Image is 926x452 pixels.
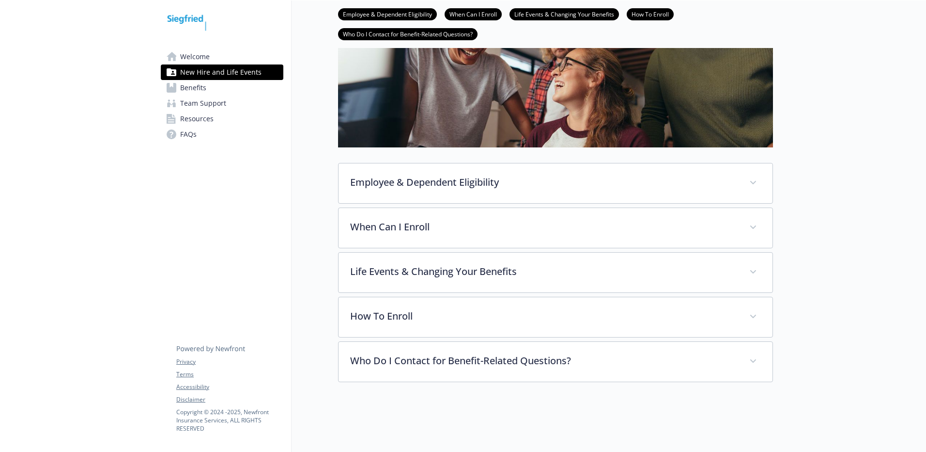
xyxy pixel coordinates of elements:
[338,9,437,18] a: Employee & Dependent Eligibility
[161,96,283,111] a: Team Support
[176,408,283,433] p: Copyright © 2024 - 2025 , Newfront Insurance Services, ALL RIGHTS RESERVED
[339,297,772,337] div: How To Enroll
[350,264,738,279] p: Life Events & Changing Your Benefits
[161,111,283,127] a: Resources
[350,220,738,234] p: When Can I Enroll
[180,49,210,65] span: Welcome
[176,370,283,379] a: Terms
[339,342,772,382] div: Who Do I Contact for Benefit-Related Questions?
[338,29,478,38] a: Who Do I Contact for Benefit-Related Questions?
[339,208,772,248] div: When Can I Enroll
[180,127,197,142] span: FAQs
[161,65,283,80] a: New Hire and Life Events
[176,383,283,391] a: Accessibility
[161,127,283,142] a: FAQs
[161,49,283,65] a: Welcome
[350,354,738,368] p: Who Do I Contact for Benefit-Related Questions?
[350,175,738,190] p: Employee & Dependent Eligibility
[176,357,283,366] a: Privacy
[627,9,674,18] a: How To Enroll
[339,253,772,292] div: Life Events & Changing Your Benefits
[339,163,772,203] div: Employee & Dependent Eligibility
[161,80,283,96] a: Benefits
[509,9,619,18] a: Life Events & Changing Your Benefits
[180,111,214,127] span: Resources
[180,80,206,96] span: Benefits
[180,65,262,80] span: New Hire and Life Events
[176,395,283,404] a: Disclaimer
[180,96,226,111] span: Team Support
[445,9,502,18] a: When Can I Enroll
[350,309,738,323] p: How To Enroll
